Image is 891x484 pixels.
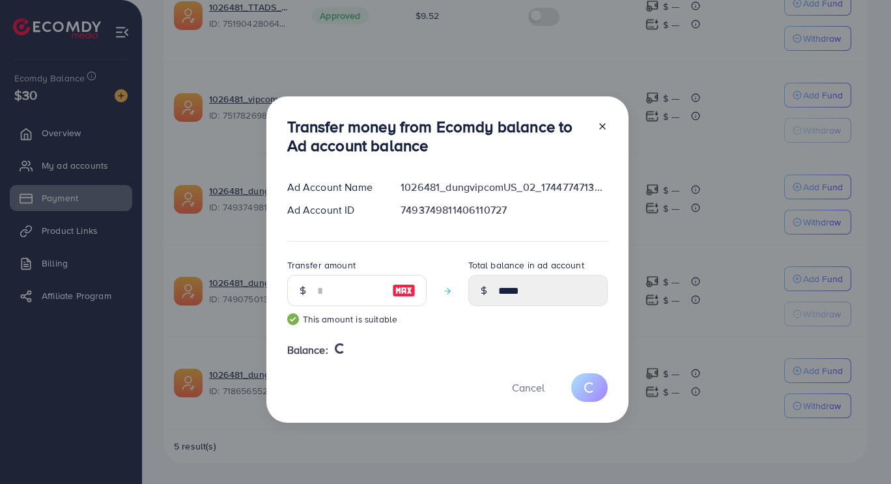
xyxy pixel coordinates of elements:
[496,373,561,401] button: Cancel
[277,180,391,195] div: Ad Account Name
[287,313,299,325] img: guide
[287,259,356,272] label: Transfer amount
[287,343,328,358] span: Balance:
[287,313,427,326] small: This amount is suitable
[836,425,881,474] iframe: Chat
[512,380,544,395] span: Cancel
[390,180,617,195] div: 1026481_dungvipcomUS_02_1744774713900
[468,259,584,272] label: Total balance in ad account
[390,203,617,218] div: 7493749811406110727
[277,203,391,218] div: Ad Account ID
[392,283,416,298] img: image
[287,117,587,155] h3: Transfer money from Ecomdy balance to Ad account balance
